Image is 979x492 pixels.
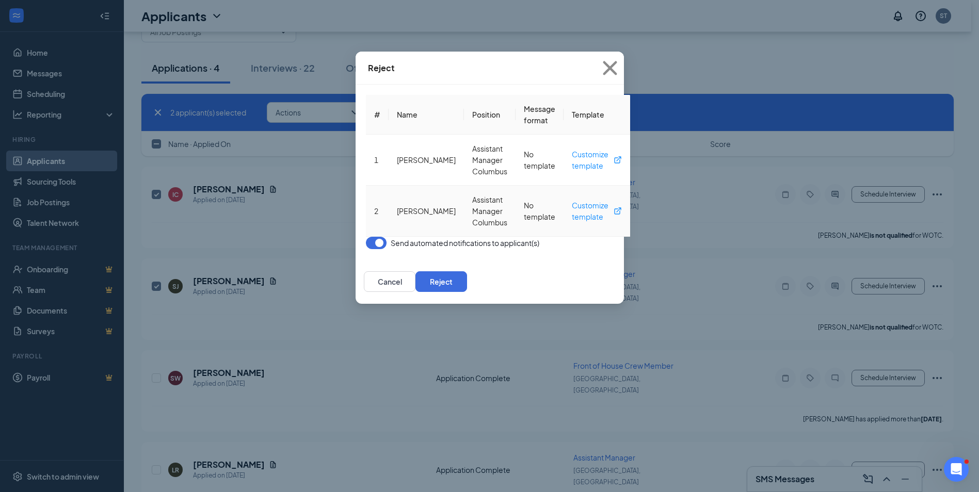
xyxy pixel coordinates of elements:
button: Close [596,52,624,85]
td: [PERSON_NAME] [389,186,464,237]
iframe: Intercom live chat [944,457,969,482]
span: 2 [374,206,378,216]
svg: Cross [596,54,624,82]
th: # [366,95,389,135]
span: Customize template [572,149,622,171]
a: Customize template ExternalLink [572,200,622,222]
span: No template [524,201,555,221]
th: Message format [516,95,564,135]
th: Template [564,95,630,135]
span: Columbus [472,166,507,177]
svg: ExternalLink [614,156,622,164]
span: Customize template [572,200,622,222]
span: Send automated notifications to applicant(s) [391,237,539,249]
span: Assistant Manager [472,194,507,217]
div: Reject [368,62,395,74]
svg: ExternalLink [614,207,622,215]
th: Position [464,95,516,135]
th: Name [389,95,464,135]
td: [PERSON_NAME] [389,135,464,186]
button: Reject [415,271,467,292]
span: Columbus [472,217,507,228]
span: No template [524,150,555,170]
span: Assistant Manager [472,143,507,166]
span: 1 [374,155,378,165]
a: Customize template ExternalLink [572,149,622,171]
button: Cancel [364,271,415,292]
